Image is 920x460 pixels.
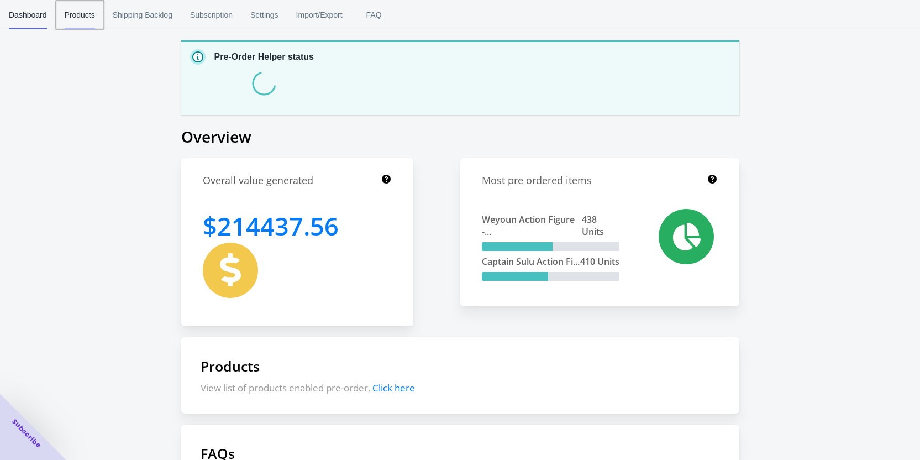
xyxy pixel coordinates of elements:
[203,209,339,243] h1: 214437.56
[113,1,172,29] span: Shipping Backlog
[65,1,95,29] span: Products
[482,255,580,268] span: Captain Sulu Action Fi...
[181,126,739,147] h1: Overview
[360,1,388,29] span: FAQ
[250,1,278,29] span: Settings
[203,174,313,187] h1: Overall value generated
[201,381,720,394] p: View list of products enabled pre-order,
[9,1,47,29] span: Dashboard
[190,1,233,29] span: Subscription
[582,213,619,238] span: 438 Units
[482,213,582,238] span: Weyoun Action Figure -...
[482,174,592,187] h1: Most pre ordered items
[201,357,720,375] h1: Products
[10,417,43,450] span: Subscribe
[372,381,415,394] span: Click here
[580,255,619,268] span: 410 Units
[214,50,314,64] p: Pre-Order Helper status
[296,1,343,29] span: Import/Export
[203,209,217,243] span: $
